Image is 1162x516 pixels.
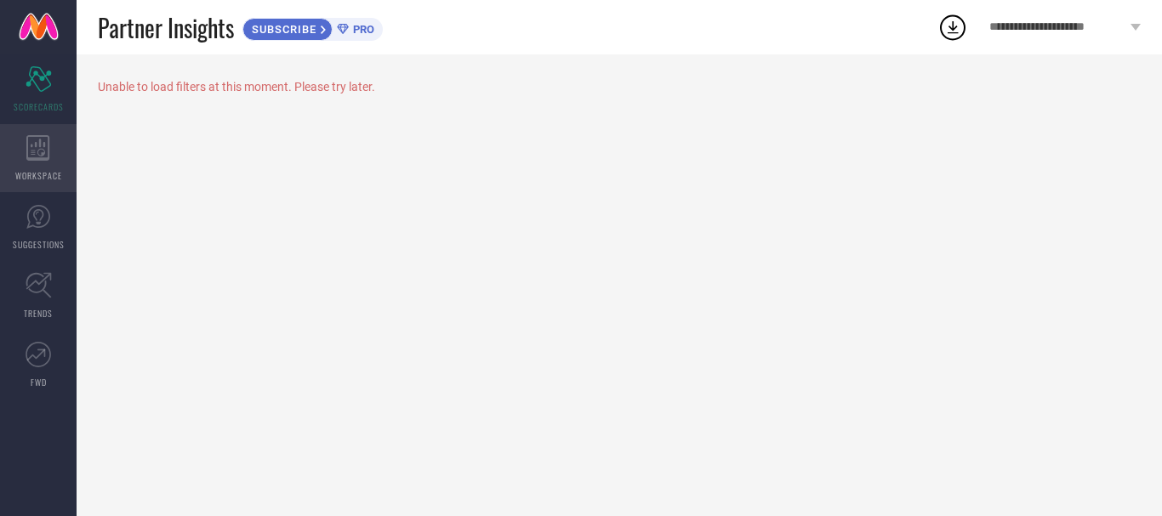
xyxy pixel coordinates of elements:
span: TRENDS [24,307,53,320]
span: Partner Insights [98,10,234,45]
span: FWD [31,376,47,388]
div: Unable to load filters at this moment. Please try later. [98,80,1141,94]
span: SCORECARDS [14,100,64,113]
span: SUGGESTIONS [13,238,65,251]
a: SUBSCRIBEPRO [242,14,383,41]
span: WORKSPACE [15,169,62,182]
span: PRO [349,23,374,36]
div: Open download list [937,12,968,43]
span: SUBSCRIBE [243,23,321,36]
